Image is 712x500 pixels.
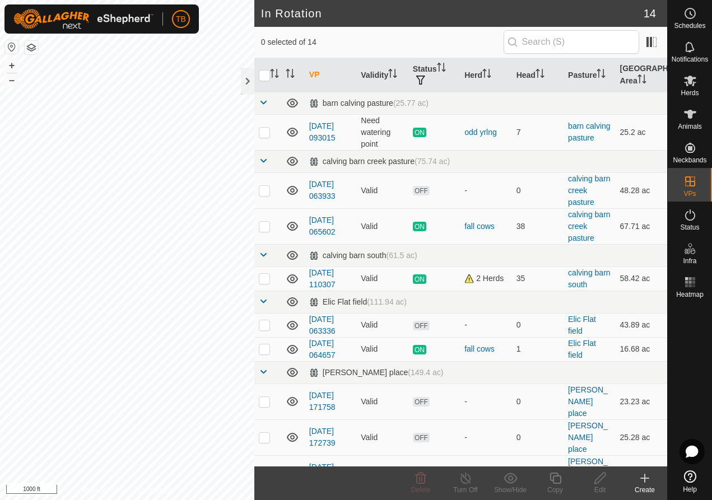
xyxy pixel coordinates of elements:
a: calving barn creek pasture [568,210,611,242]
div: Elic Flat field [309,297,407,307]
td: Valid [356,337,408,361]
div: Edit [578,485,622,495]
input: Search (S) [504,30,639,54]
td: Valid [356,455,408,491]
a: barn calving pasture [568,122,611,142]
span: (75.74 ac) [415,157,450,166]
button: – [5,73,18,87]
div: Copy [533,485,578,495]
a: Help [668,466,712,497]
span: (25.77 ac) [393,99,429,108]
td: Valid [356,313,408,337]
td: 38 [512,208,564,244]
span: Status [680,224,699,231]
a: [PERSON_NAME] place [568,421,608,454]
div: - [464,432,507,443]
span: OFF [413,321,430,330]
td: 25.28 ac [616,419,667,455]
span: OFF [413,433,430,442]
a: Elic Flat field [568,339,596,359]
span: Heatmap [676,291,704,298]
span: Notifications [672,56,708,63]
td: Valid [356,208,408,244]
a: calving barn south [568,268,611,289]
div: barn calving pasture [309,99,429,108]
td: 67.71 ac [616,208,667,244]
td: Valid [356,419,408,455]
td: 0 [512,419,564,455]
div: 2 Herds [464,273,507,284]
span: 14 [644,5,656,22]
td: 0 [512,172,564,208]
button: Map Layers [25,41,38,54]
span: OFF [413,397,430,406]
a: Elic Flat field [568,315,596,335]
td: 1 [512,337,564,361]
p-sorticon: Activate to sort [270,71,279,80]
div: calving barn creek pasture [309,157,450,166]
p-sorticon: Activate to sort [388,71,397,80]
span: 0 selected of 14 [261,36,504,48]
div: calving barn south [309,251,417,260]
a: calving barn creek pasture [568,174,611,207]
a: [DATE] 063933 [309,180,336,200]
div: Show/Hide [488,485,533,495]
a: [DATE] 172739 [309,427,336,447]
a: [DATE] 171758 [309,391,336,412]
td: Valid [356,384,408,419]
button: Reset Map [5,40,18,54]
div: - [464,185,507,197]
span: ON [413,345,426,354]
th: Status [408,58,460,92]
td: 23.23 ac [616,384,667,419]
td: 0 [512,384,564,419]
div: fall cows [464,221,507,232]
td: Valid [356,267,408,291]
span: OFF [413,186,430,195]
a: [PERSON_NAME] place [568,457,608,489]
th: [GEOGRAPHIC_DATA] Area [616,58,667,92]
a: [DATE] 065602 [309,216,336,236]
td: 42.82 ac [616,455,667,491]
span: VPs [683,190,696,197]
p-sorticon: Activate to sort [482,71,491,80]
a: [DATE] 063336 [309,315,336,335]
span: Animals [678,123,702,130]
span: Delete [411,486,431,494]
th: Pasture [564,58,615,92]
span: Herds [681,90,699,96]
td: 35 [512,267,564,291]
th: Herd [460,58,511,92]
span: TB [176,13,186,25]
a: [DATE] 093015 [309,122,336,142]
p-sorticon: Activate to sort [536,71,545,80]
span: Infra [683,258,696,264]
div: odd yrlng [464,127,507,138]
td: 25.2 ac [616,114,667,150]
td: 0 [512,455,564,491]
img: Gallagher Logo [13,9,153,29]
span: Schedules [674,22,705,29]
p-sorticon: Activate to sort [286,71,295,80]
a: Privacy Policy [83,485,125,496]
th: Head [512,58,564,92]
div: - [464,319,507,331]
td: 7 [512,114,564,150]
p-sorticon: Activate to sort [437,64,446,73]
span: Neckbands [673,157,706,163]
div: - [464,396,507,408]
a: Contact Us [138,485,171,496]
div: fall cows [464,343,507,355]
td: 16.68 ac [616,337,667,361]
td: 48.28 ac [616,172,667,208]
h2: In Rotation [261,7,644,20]
div: [PERSON_NAME] place [309,368,444,377]
a: [DATE] 074307 [309,462,336,483]
p-sorticon: Activate to sort [637,76,646,85]
td: 0 [512,313,564,337]
span: ON [413,274,426,284]
a: [DATE] 110307 [309,268,336,289]
span: ON [413,128,426,137]
span: (149.4 ac) [408,368,443,377]
span: (61.5 ac) [386,251,417,260]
